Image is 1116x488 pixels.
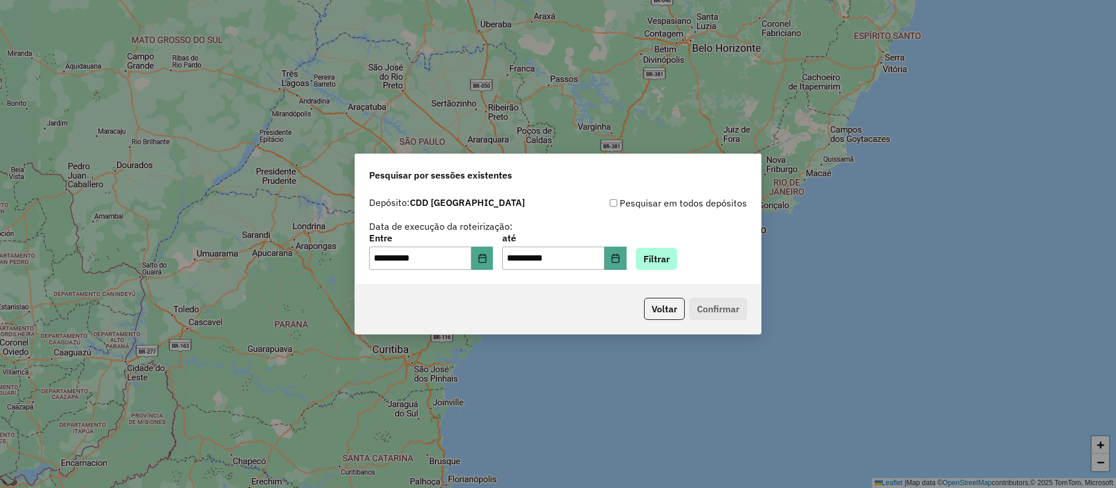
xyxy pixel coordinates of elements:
[410,197,525,208] strong: CDD [GEOGRAPHIC_DATA]
[471,247,493,270] button: Choose Date
[502,231,626,245] label: até
[369,231,493,245] label: Entre
[369,168,512,182] span: Pesquisar por sessões existentes
[369,219,513,233] label: Data de execução da roteirização:
[604,247,627,270] button: Choose Date
[636,248,677,270] button: Filtrar
[644,298,685,320] button: Voltar
[558,196,747,210] div: Pesquisar em todos depósitos
[369,195,525,209] label: Depósito:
